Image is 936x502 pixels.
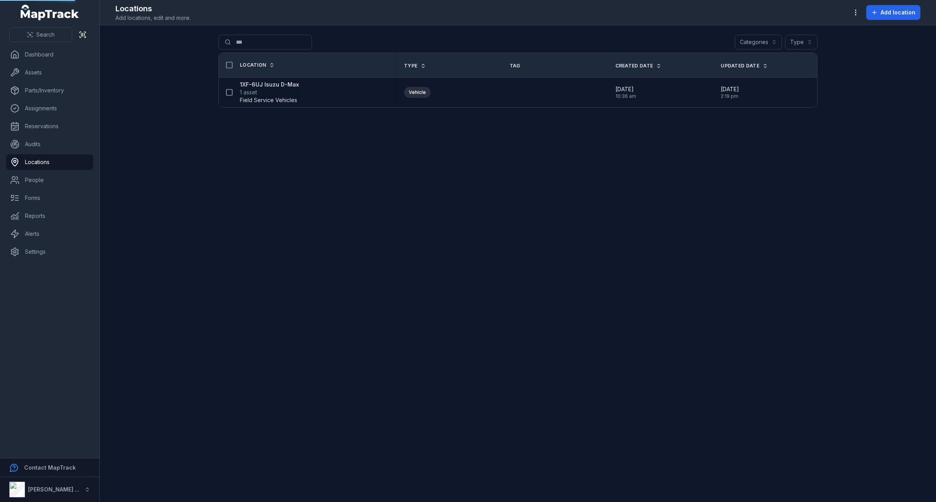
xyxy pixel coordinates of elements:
[721,63,768,69] a: Updated Date
[6,65,93,80] a: Assets
[6,190,93,206] a: Forms
[21,5,79,20] a: MapTrack
[866,5,920,20] button: Add location
[615,85,636,93] span: [DATE]
[721,85,739,99] time: 8/26/2025, 2:19:19 PM
[615,93,636,99] span: 10:36 am
[6,244,93,260] a: Settings
[6,101,93,116] a: Assignments
[240,88,257,96] span: 1 asset
[404,87,431,98] div: Vehicle
[721,93,739,99] span: 2:19 pm
[115,3,191,14] h2: Locations
[510,63,520,69] span: Tag
[6,226,93,242] a: Alerts
[6,172,93,188] a: People
[6,118,93,134] a: Reservations
[615,63,662,69] a: Created Date
[785,35,817,49] button: Type
[881,9,915,16] span: Add location
[404,63,426,69] a: Type
[36,31,55,39] span: Search
[28,486,82,493] strong: [PERSON_NAME] Air
[240,62,275,68] a: Location
[615,85,636,99] time: 8/15/2025, 10:36:34 AM
[240,96,297,104] span: Field Service Vehicles
[24,464,76,471] strong: Contact MapTrack
[240,62,266,68] span: Location
[6,83,93,98] a: Parts/Inventory
[6,47,93,62] a: Dashboard
[721,63,759,69] span: Updated Date
[9,27,72,42] button: Search
[6,208,93,224] a: Reports
[721,85,739,93] span: [DATE]
[240,81,299,104] a: 1XF-6UJ Isuzu D-Max1 assetField Service Vehicles
[735,35,782,49] button: Categories
[404,63,417,69] span: Type
[115,14,191,22] span: Add locations, edit and more.
[615,63,653,69] span: Created Date
[6,154,93,170] a: Locations
[240,81,299,88] strong: 1XF-6UJ Isuzu D-Max
[6,136,93,152] a: Audits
